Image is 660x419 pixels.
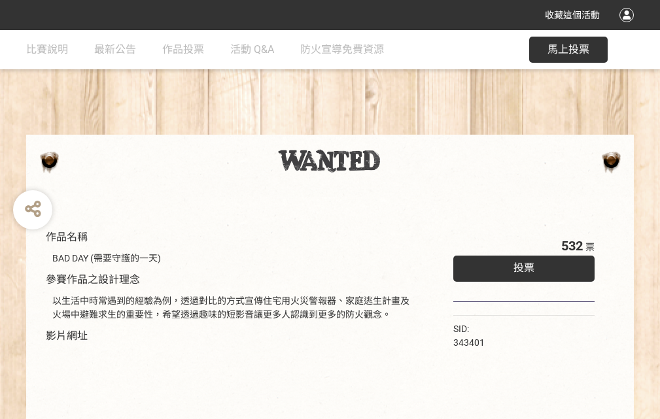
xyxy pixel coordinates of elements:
div: BAD DAY (需要守護的一天) [52,252,414,265]
span: 參賽作品之設計理念 [46,273,140,286]
button: 馬上投票 [529,37,608,63]
span: 防火宣導免費資源 [300,43,384,56]
span: 投票 [513,261,534,274]
a: 比賽說明 [26,30,68,69]
span: 比賽說明 [26,43,68,56]
div: 以生活中時常遇到的經驗為例，透過對比的方式宣傳住宅用火災警報器、家庭逃生計畫及火場中避難求生的重要性，希望透過趣味的短影音讓更多人認識到更多的防火觀念。 [52,294,414,322]
a: 作品投票 [162,30,204,69]
a: 最新公告 [94,30,136,69]
span: 馬上投票 [547,43,589,56]
span: 最新公告 [94,43,136,56]
span: 影片網址 [46,329,88,342]
span: 收藏這個活動 [545,10,600,20]
iframe: Facebook Share [488,322,553,335]
span: 作品投票 [162,43,204,56]
a: 防火宣導免費資源 [300,30,384,69]
span: 活動 Q&A [230,43,274,56]
span: SID: 343401 [453,324,485,348]
span: 票 [585,242,595,252]
a: 活動 Q&A [230,30,274,69]
span: 作品名稱 [46,231,88,243]
span: 532 [561,238,583,254]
